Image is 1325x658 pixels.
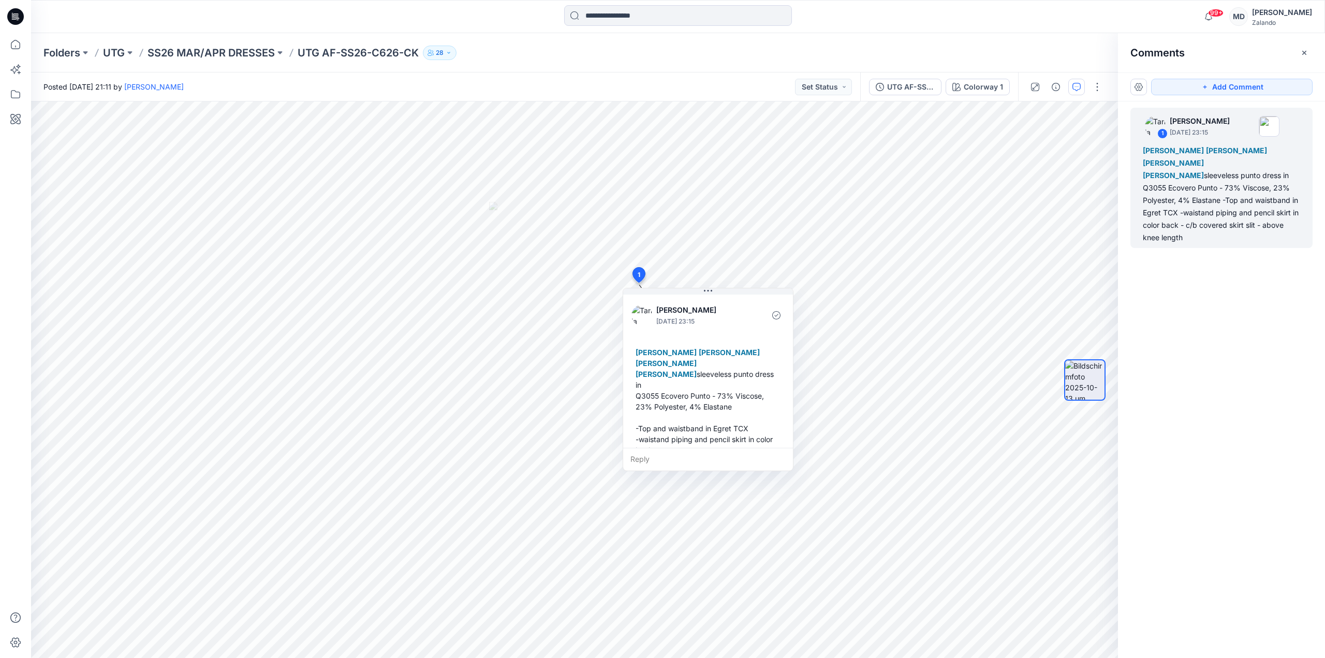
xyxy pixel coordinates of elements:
span: 99+ [1208,9,1224,17]
button: 28 [423,46,457,60]
span: [PERSON_NAME] [1143,171,1204,180]
p: UTG AF-SS26-C626-CK [298,46,419,60]
button: UTG AF-SS26-C626-CK [869,79,941,95]
p: [DATE] 23:15 [1170,127,1230,138]
a: UTG [103,46,125,60]
button: Details [1048,79,1064,95]
span: [PERSON_NAME] [1143,158,1204,167]
span: Posted [DATE] 21:11 by [43,81,184,92]
img: Bildschirmfoto 2025-10-13 um 23.12.06 [1065,360,1105,400]
div: sleeveless punto dress in Q3055 Ecovero Punto - 73% Viscose, 23% Polyester, 4% Elastane -Top and ... [1143,144,1300,244]
a: SS26 MAR/APR DRESSES [148,46,275,60]
span: [PERSON_NAME] [1206,146,1267,155]
span: [PERSON_NAME] [699,348,760,357]
div: 1 [1157,128,1168,139]
div: Reply [623,448,793,471]
p: [DATE] 23:15 [656,316,741,327]
button: Add Comment [1151,79,1313,95]
p: [PERSON_NAME] [656,304,741,316]
div: sleeveless punto dress in Q3055 Ecovero Punto - 73% Viscose, 23% Polyester, 4% Elastane -Top and ... [631,343,785,481]
span: [PERSON_NAME] [1143,146,1204,155]
span: [PERSON_NAME] [636,370,697,378]
span: [PERSON_NAME] [636,348,697,357]
span: 1 [638,270,640,280]
p: 28 [436,47,444,59]
p: [PERSON_NAME] [1170,115,1230,127]
div: MD [1229,7,1248,26]
img: Tania Baumeister-Hanff [631,305,652,326]
div: [PERSON_NAME] [1252,6,1312,19]
div: Colorway 1 [964,81,1003,93]
h2: Comments [1130,47,1185,59]
a: Folders [43,46,80,60]
button: Colorway 1 [946,79,1010,95]
span: [PERSON_NAME] [636,359,697,368]
div: UTG AF-SS26-C626-CK [887,81,935,93]
div: Zalando [1252,19,1312,26]
img: Tania Baumeister-Hanff [1145,116,1166,137]
a: [PERSON_NAME] [124,82,184,91]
